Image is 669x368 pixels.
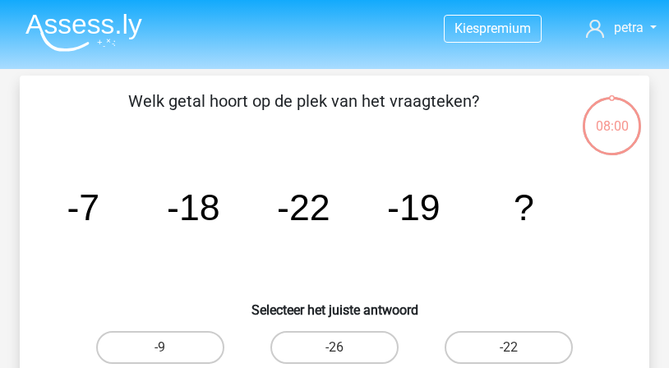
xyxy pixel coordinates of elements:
[167,187,220,228] tspan: -18
[479,21,531,36] span: premium
[445,17,541,39] a: Kiespremium
[586,18,657,38] a: petra
[581,95,643,136] div: 08:00
[387,187,441,228] tspan: -19
[445,331,574,364] label: -22
[96,331,225,364] label: -9
[270,331,399,364] label: -26
[614,20,644,35] span: petra
[454,21,479,36] span: Kies
[277,187,330,228] tspan: -22
[46,89,561,138] p: Welk getal hoort op de plek van het vraagteken?
[25,13,142,52] img: Assessly
[514,187,534,228] tspan: ?
[67,187,99,228] tspan: -7
[46,289,623,318] h6: Selecteer het juiste antwoord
